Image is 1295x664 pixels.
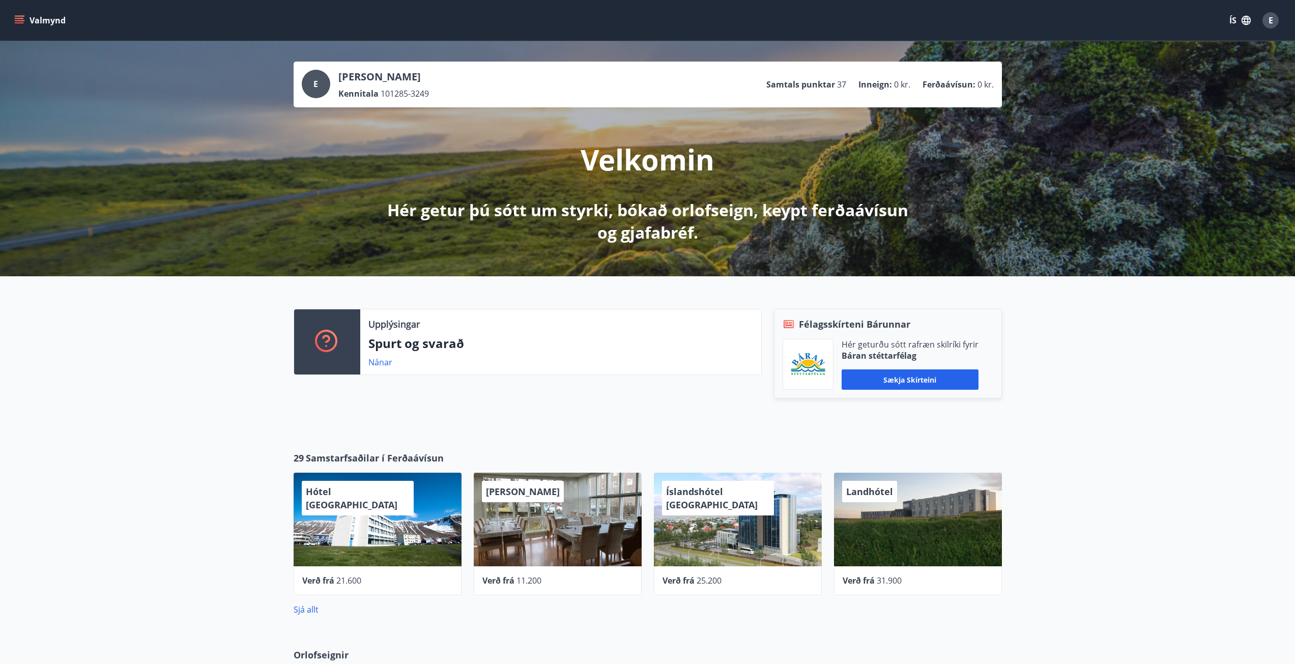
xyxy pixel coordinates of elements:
[858,79,892,90] p: Inneign :
[368,317,420,331] p: Upplýsingar
[294,451,304,465] span: 29
[837,79,846,90] span: 37
[379,199,916,244] p: Hér getur þú sótt um styrki, bókað orlofseign, keypt ferðaávísun og gjafabréf.
[294,604,319,615] a: Sjá allt
[791,353,825,377] img: Bz2lGXKH3FXEIQKvoQ8VL0Fr0uCiWgfgA3I6fSs8.png
[1258,8,1283,33] button: E
[482,575,514,586] span: Verð frá
[516,575,541,586] span: 11.200
[338,88,379,99] p: Kennitala
[313,78,318,90] span: E
[581,140,714,179] p: Velkomin
[1269,15,1273,26] span: E
[842,339,979,350] p: Hér geturðu sótt rafræn skilríki fyrir
[1224,11,1256,30] button: ÍS
[766,79,835,90] p: Samtals punktar
[894,79,910,90] span: 0 kr.
[381,88,429,99] span: 101285-3249
[294,648,349,661] span: Orlofseignir
[923,79,975,90] p: Ferðaávísun :
[663,575,695,586] span: Verð frá
[877,575,902,586] span: 31.900
[842,350,979,361] p: Báran stéttarfélag
[799,317,910,331] span: Félagsskírteni Bárunnar
[977,79,994,90] span: 0 kr.
[666,485,758,511] span: Íslandshótel [GEOGRAPHIC_DATA]
[486,485,560,498] span: [PERSON_NAME]
[336,575,361,586] span: 21.600
[306,485,397,511] span: Hótel [GEOGRAPHIC_DATA]
[12,11,70,30] button: menu
[846,485,893,498] span: Landhótel
[697,575,722,586] span: 25.200
[302,575,334,586] span: Verð frá
[843,575,875,586] span: Verð frá
[368,335,753,352] p: Spurt og svarað
[338,70,429,84] p: [PERSON_NAME]
[842,369,979,390] button: Sækja skírteini
[306,451,444,465] span: Samstarfsaðilar í Ferðaávísun
[368,357,392,368] a: Nánar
